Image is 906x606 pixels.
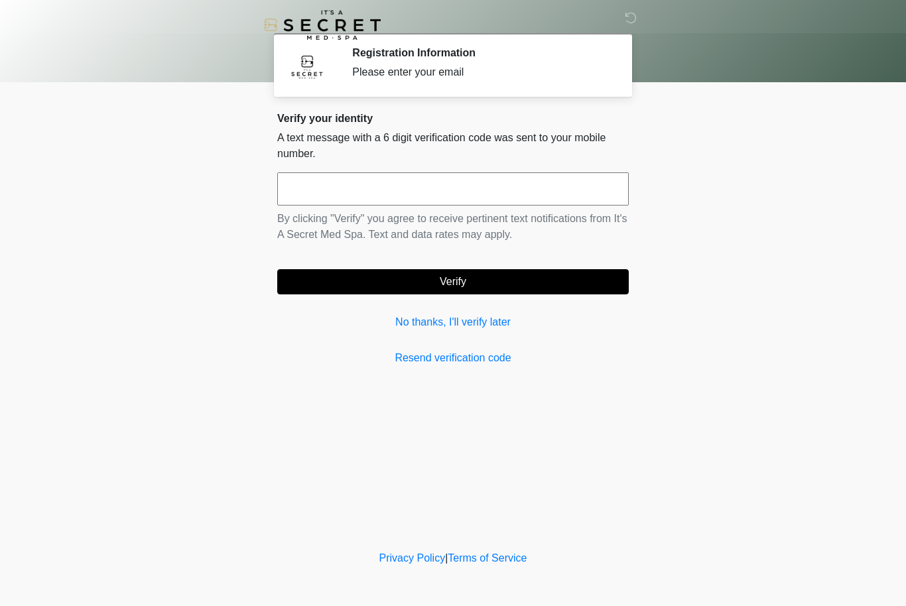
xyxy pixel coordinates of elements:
a: No thanks, I'll verify later [277,314,629,330]
div: Please enter your email [352,64,609,80]
a: Privacy Policy [379,552,446,564]
img: It's A Secret Med Spa Logo [264,10,381,40]
h2: Registration Information [352,46,609,59]
a: | [445,552,448,564]
button: Verify [277,269,629,294]
a: Resend verification code [277,350,629,366]
p: A text message with a 6 digit verification code was sent to your mobile number. [277,130,629,162]
a: Terms of Service [448,552,527,564]
h2: Verify your identity [277,112,629,125]
p: By clicking "Verify" you agree to receive pertinent text notifications from It's A Secret Med Spa... [277,211,629,243]
img: Agent Avatar [287,46,327,86]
